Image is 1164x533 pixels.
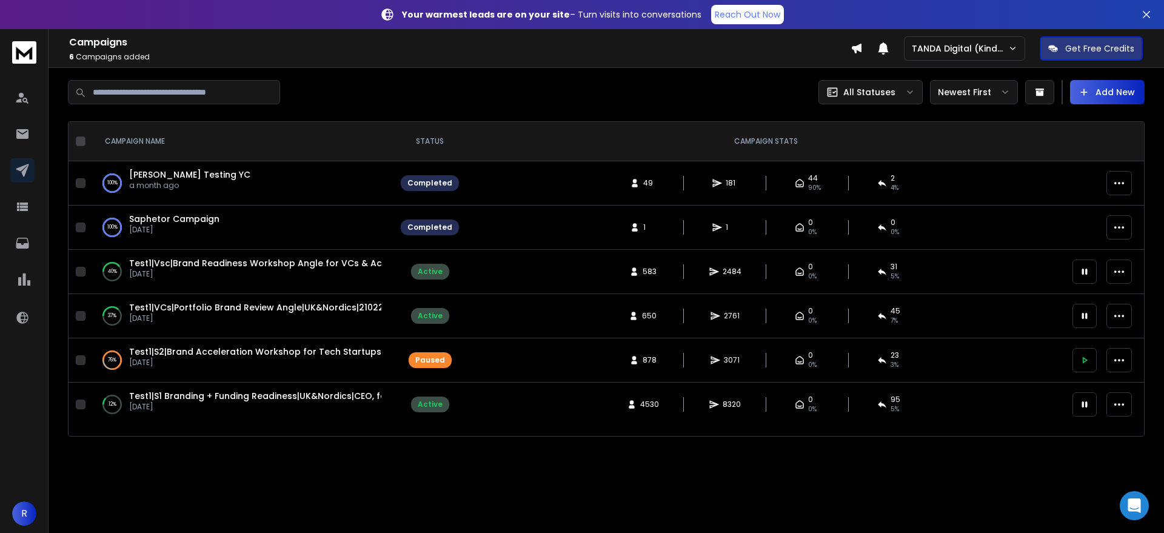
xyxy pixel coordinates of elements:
[643,178,655,188] span: 49
[808,360,817,370] span: 0%
[1070,80,1145,104] button: Add New
[643,223,655,232] span: 1
[129,169,250,181] a: [PERSON_NAME] Testing YC
[129,213,219,225] a: Saphetor Campaign
[402,8,701,21] p: – Turn visits into conversations
[843,86,895,98] p: All Statuses
[129,269,381,279] p: [DATE]
[129,301,389,313] a: Test1|VCs|Portfolio Brand Review Angle|UK&Nordics|210225
[90,250,393,294] td: 40%Test1|Vsc|Brand Readiness Workshop Angle for VCs & Accelerators|UK&nordics|210225[DATE]
[891,360,898,370] span: 3 %
[90,122,393,161] th: CAMPAIGN NAME
[407,223,452,232] div: Completed
[129,181,250,190] p: a month ago
[407,178,452,188] div: Completed
[109,398,116,411] p: 12 %
[12,501,36,526] button: R
[12,41,36,64] img: logo
[129,358,381,367] p: [DATE]
[90,338,393,383] td: 76%Test1|S2|Brand Acceleration Workshop for Tech Startups|[GEOGRAPHIC_DATA], [DEMOGRAPHIC_DATA]|C...
[466,122,1065,161] th: CAMPAIGN STATS
[891,262,897,272] span: 31
[393,122,466,161] th: STATUS
[69,52,74,62] span: 6
[726,223,738,232] span: 1
[723,400,741,409] span: 8320
[891,218,895,227] span: 0
[415,355,445,365] div: Paused
[418,400,443,409] div: Active
[643,355,657,365] span: 878
[808,262,813,272] span: 0
[90,294,393,338] td: 37%Test1|VCs|Portfolio Brand Review Angle|UK&Nordics|210225[DATE]
[129,257,515,269] a: Test1|Vsc|Brand Readiness Workshop Angle for VCs & Accelerators|UK&nordics|210225
[90,206,393,250] td: 100%Saphetor Campaign[DATE]
[891,395,900,404] span: 95
[723,267,741,277] span: 2484
[724,355,740,365] span: 3071
[418,311,443,321] div: Active
[724,311,740,321] span: 2761
[90,383,393,427] td: 12%Test1|S1 Branding + Funding Readiness|UK&Nordics|CEO, founder|210225[DATE]
[129,225,219,235] p: [DATE]
[891,306,900,316] span: 45
[129,390,445,402] a: Test1|S1 Branding + Funding Readiness|UK&Nordics|CEO, founder|210225
[1120,491,1149,520] div: Open Intercom Messenger
[108,354,116,366] p: 76 %
[418,267,443,277] div: Active
[808,227,817,237] span: 0%
[108,266,117,278] p: 40 %
[129,346,681,358] a: Test1|S2|Brand Acceleration Workshop for Tech Startups|[GEOGRAPHIC_DATA], [DEMOGRAPHIC_DATA]|CEO,...
[107,221,118,233] p: 100 %
[107,177,118,189] p: 100 %
[808,350,813,360] span: 0
[726,178,738,188] span: 181
[891,173,895,183] span: 2
[711,5,784,24] a: Reach Out Now
[808,173,818,183] span: 44
[643,267,657,277] span: 583
[808,183,821,193] span: 90 %
[891,350,899,360] span: 23
[912,42,1008,55] p: TANDA Digital (Kind Studio)
[808,272,817,281] span: 0%
[891,316,898,326] span: 7 %
[891,404,899,414] span: 5 %
[891,272,899,281] span: 5 %
[402,8,570,21] strong: Your warmest leads are on your site
[930,80,1018,104] button: Newest First
[808,316,817,326] span: 0%
[69,35,851,50] h1: Campaigns
[715,8,780,21] p: Reach Out Now
[640,400,659,409] span: 4530
[1040,36,1143,61] button: Get Free Credits
[808,404,817,414] span: 0%
[90,161,393,206] td: 100%[PERSON_NAME] Testing YCa month ago
[129,402,381,412] p: [DATE]
[129,313,381,323] p: [DATE]
[808,395,813,404] span: 0
[808,306,813,316] span: 0
[642,311,657,321] span: 650
[1065,42,1134,55] p: Get Free Credits
[891,227,899,237] span: 0 %
[69,52,851,62] p: Campaigns added
[891,183,898,193] span: 4 %
[108,310,116,322] p: 37 %
[808,218,813,227] span: 0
